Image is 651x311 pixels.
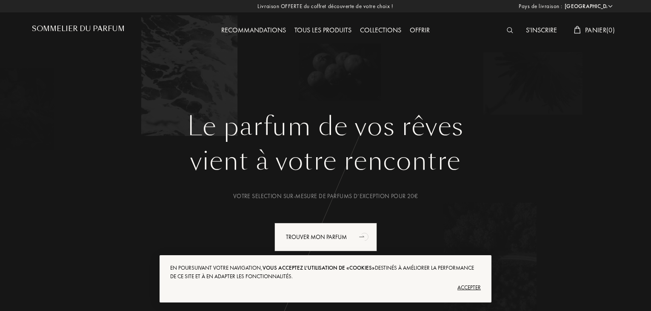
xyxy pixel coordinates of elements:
img: search_icn_white.svg [507,27,513,33]
a: Tous les produits [290,26,356,35]
h1: Sommelier du Parfum [32,25,125,33]
span: vous acceptez l'utilisation de «cookies» [263,264,375,271]
div: En poursuivant votre navigation, destinés à améliorer la performance de ce site et à en adapter l... [170,264,481,281]
a: Collections [356,26,405,35]
div: S'inscrire [522,25,561,36]
a: Recommandations [217,26,290,35]
h1: Le parfum de vos rêves [38,111,613,142]
span: Pays de livraison : [519,2,562,11]
a: S'inscrire [522,26,561,35]
div: Votre selection sur-mesure de parfums d’exception pour 20€ [38,192,613,201]
div: vient à votre rencontre [38,142,613,180]
img: cart_white.svg [574,26,581,34]
div: Trouver mon parfum [274,223,377,251]
span: Panier ( 0 ) [585,26,615,35]
div: animation [356,228,373,245]
div: Recommandations [217,25,290,36]
div: Collections [356,25,405,36]
a: Offrir [405,26,434,35]
div: Tous les produits [290,25,356,36]
a: Trouver mon parfumanimation [268,223,383,251]
a: Sommelier du Parfum [32,25,125,36]
div: Offrir [405,25,434,36]
div: Accepter [170,281,481,294]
